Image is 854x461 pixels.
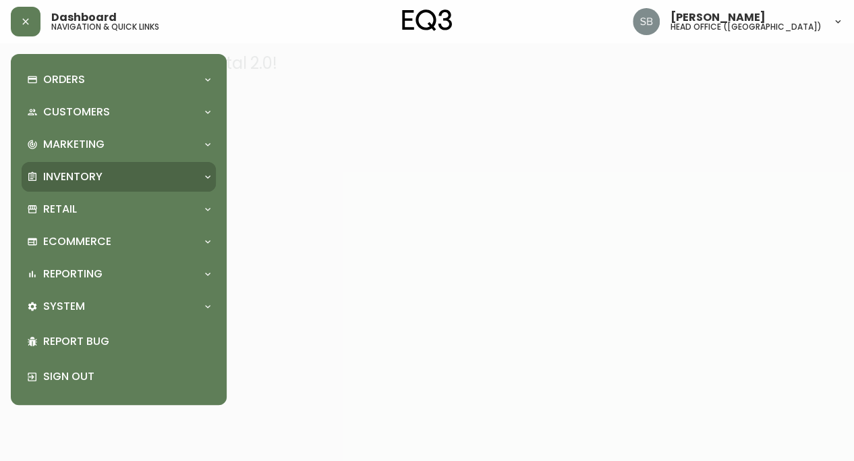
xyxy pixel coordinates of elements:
span: [PERSON_NAME] [671,12,766,23]
p: Inventory [43,169,103,184]
p: Report Bug [43,334,210,349]
p: Sign Out [43,369,210,384]
div: System [22,292,216,321]
div: Report Bug [22,324,216,359]
p: Marketing [43,137,105,152]
div: Customers [22,97,216,127]
div: Sign Out [22,359,216,394]
h5: navigation & quick links [51,23,159,31]
div: Marketing [22,130,216,159]
p: System [43,299,85,314]
div: Orders [22,65,216,94]
p: Reporting [43,267,103,281]
p: Retail [43,202,77,217]
p: Orders [43,72,85,87]
p: Customers [43,105,110,119]
div: Ecommerce [22,227,216,256]
img: 85855414dd6b989d32b19e738a67d5b5 [633,8,660,35]
span: Dashboard [51,12,117,23]
img: logo [402,9,452,31]
h5: head office ([GEOGRAPHIC_DATA]) [671,23,822,31]
div: Retail [22,194,216,224]
div: Reporting [22,259,216,289]
div: Inventory [22,162,216,192]
p: Ecommerce [43,234,111,249]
